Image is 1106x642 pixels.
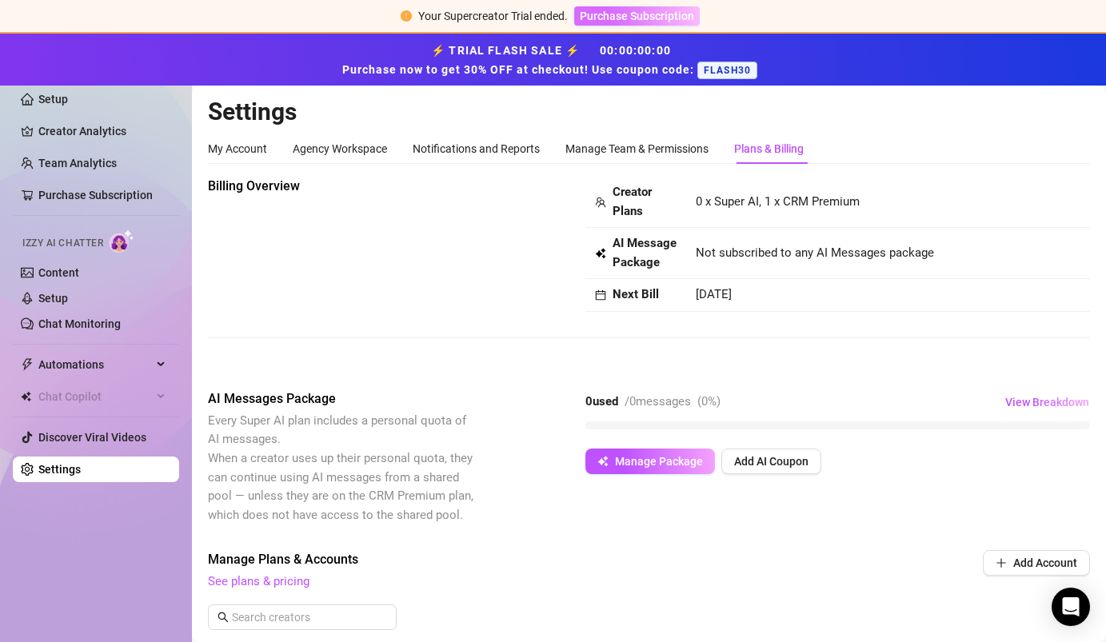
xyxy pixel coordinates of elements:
[697,62,757,79] span: FLASH30
[38,431,146,444] a: Discover Viral Videos
[38,266,79,279] a: Content
[38,189,153,201] a: Purchase Subscription
[22,236,103,251] span: Izzy AI Chatter
[613,287,659,301] strong: Next Bill
[418,10,568,22] span: Your Supercreator Trial ended.
[208,574,309,588] a: See plans & pricing
[585,449,715,474] button: Manage Package
[1013,556,1077,569] span: Add Account
[1004,389,1090,415] button: View Breakdown
[580,10,694,22] span: Purchase Subscription
[38,384,152,409] span: Chat Copilot
[613,236,677,269] strong: AI Message Package
[110,229,134,253] img: AI Chatter
[208,413,473,522] span: Every Super AI plan includes a personal quota of AI messages. When a creator uses up their person...
[38,93,68,106] a: Setup
[600,44,671,57] span: 00 : 00 : 00 : 00
[1052,588,1090,626] div: Open Intercom Messenger
[208,177,477,196] span: Billing Overview
[208,140,267,158] div: My Account
[565,140,709,158] div: Manage Team & Permissions
[208,97,1090,127] h2: Settings
[613,185,652,218] strong: Creator Plans
[585,394,618,409] strong: 0 used
[696,244,934,263] span: Not subscribed to any AI Messages package
[293,140,387,158] div: Agency Workspace
[625,394,691,409] span: / 0 messages
[38,463,81,476] a: Settings
[218,612,229,623] span: search
[232,608,374,626] input: Search creators
[38,317,121,330] a: Chat Monitoring
[342,44,764,76] strong: ⚡ TRIAL FLASH SALE ⚡
[996,557,1007,568] span: plus
[1005,396,1089,409] span: View Breakdown
[697,394,721,409] span: ( 0 %)
[38,118,166,144] a: Creator Analytics
[21,358,34,371] span: thunderbolt
[595,197,606,208] span: team
[38,157,117,169] a: Team Analytics
[208,550,874,569] span: Manage Plans & Accounts
[574,10,700,22] a: Purchase Subscription
[413,140,540,158] div: Notifications and Reports
[721,449,821,474] button: Add AI Coupon
[696,194,860,209] span: 0 x Super AI, 1 x CRM Premium
[208,389,477,409] span: AI Messages Package
[38,292,68,305] a: Setup
[21,391,31,402] img: Chat Copilot
[574,6,700,26] button: Purchase Subscription
[734,140,804,158] div: Plans & Billing
[38,352,152,377] span: Automations
[342,63,697,76] strong: Purchase now to get 30% OFF at checkout! Use coupon code:
[696,287,732,301] span: [DATE]
[401,10,412,22] span: exclamation-circle
[595,289,606,301] span: calendar
[734,455,809,468] span: Add AI Coupon
[615,455,703,468] span: Manage Package
[983,550,1090,576] button: Add Account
